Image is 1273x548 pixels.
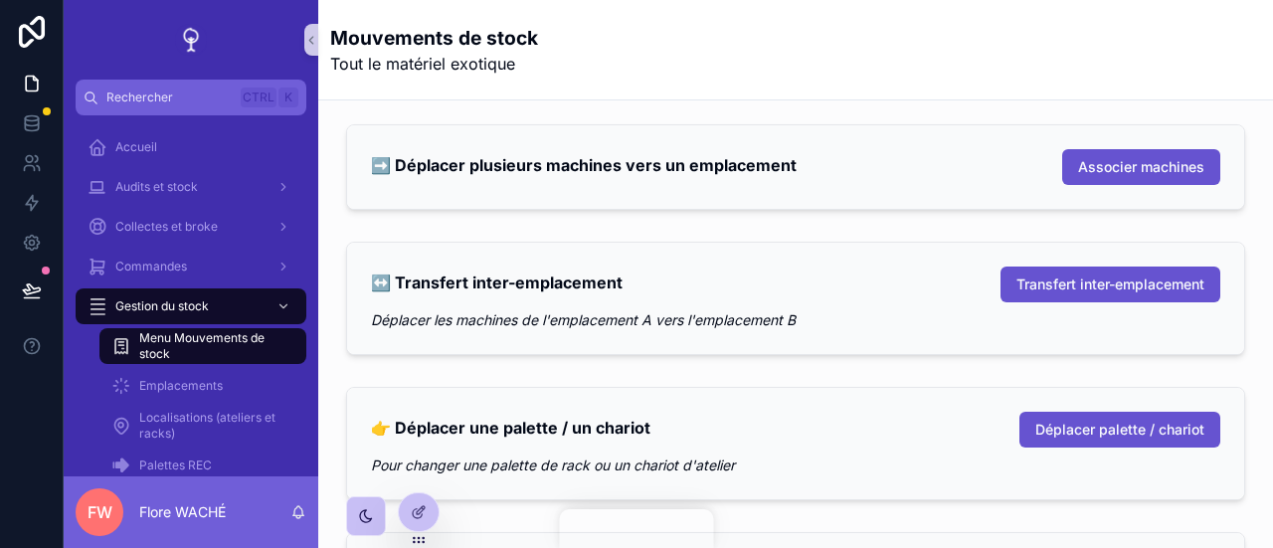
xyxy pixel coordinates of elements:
[115,219,218,235] span: Collectes et broke
[115,259,187,274] span: Commandes
[1000,267,1220,302] button: Transfert inter-emplacement
[330,52,538,76] span: Tout le matériel exotique
[76,129,306,165] a: Accueil
[371,457,735,473] em: Pour changer une palette de rack ou un chariot d'atelier
[371,311,796,328] em: Déplacer les machines de l'emplacement A vers l'emplacement B
[76,80,306,115] button: RechercherCtrlK
[241,88,276,107] span: Ctrl
[99,368,306,404] a: Emplacements
[1019,412,1220,448] button: Déplacer palette / chariot
[371,412,650,444] h2: 👉 Déplacer une palette / un chariot
[139,330,286,362] span: Menu Mouvements de stock
[280,90,296,105] span: K
[1062,149,1220,185] button: Associer machines
[76,249,306,284] a: Commandes
[139,457,212,473] span: Palettes REC
[139,378,223,394] span: Emplacements
[64,115,318,476] div: scrollable content
[115,139,157,155] span: Accueil
[76,169,306,205] a: Audits et stock
[371,267,623,298] h2: ↔️ Transfert inter-emplacement
[1078,157,1204,177] span: Associer machines
[76,288,306,324] a: Gestion du stock
[115,179,198,195] span: Audits et stock
[1035,420,1204,440] span: Déplacer palette / chariot
[99,328,306,364] a: Menu Mouvements de stock
[76,209,306,245] a: Collectes et broke
[99,408,306,444] a: Localisations (ateliers et racks)
[330,24,538,52] h1: Mouvements de stock
[175,24,207,56] img: App logo
[139,502,226,522] p: Flore WACHÉ
[88,500,112,524] span: FW
[139,410,286,442] span: Localisations (ateliers et racks)
[99,448,306,483] a: Palettes REC
[106,90,233,105] span: Rechercher
[371,149,797,181] h2: ➡️ Déplacer plusieurs machines vers un emplacement
[1016,274,1204,294] span: Transfert inter-emplacement
[115,298,209,314] span: Gestion du stock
